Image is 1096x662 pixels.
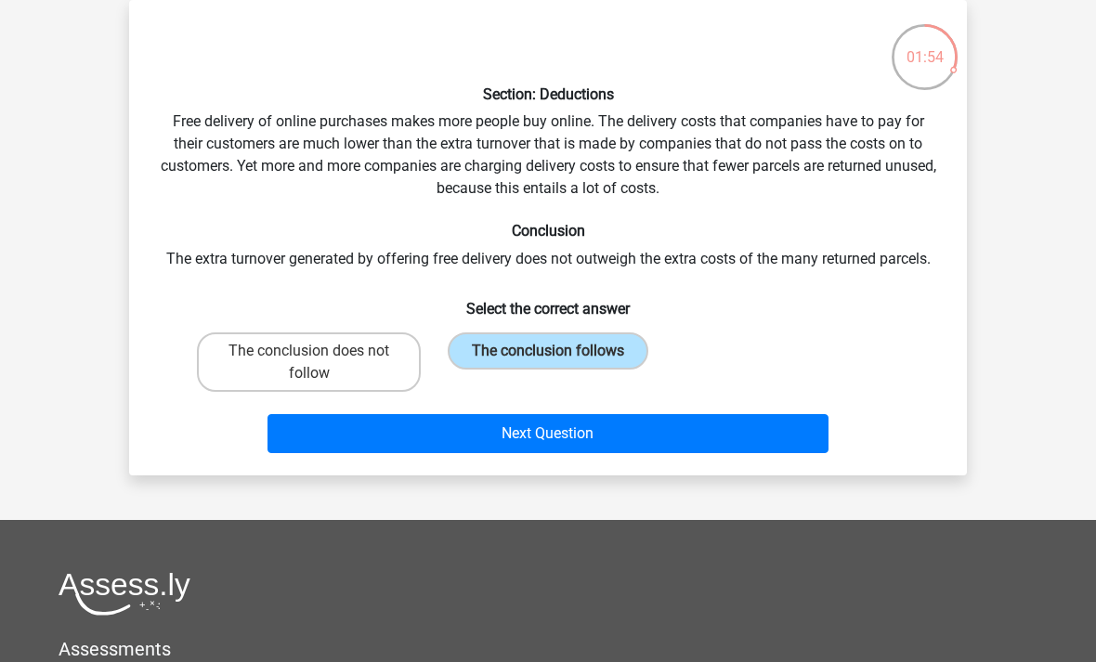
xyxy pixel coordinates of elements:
h6: Conclusion [159,222,937,240]
img: Assessly logo [59,572,190,616]
h5: Assessments [59,638,1037,660]
div: Free delivery of online purchases makes more people buy online. The delivery costs that companies... [137,15,959,461]
h6: Select the correct answer [159,285,937,318]
label: The conclusion does not follow [197,332,421,392]
label: The conclusion follows [448,332,648,370]
button: Next Question [267,414,829,453]
div: 01:54 [890,22,959,69]
h6: Section: Deductions [159,85,937,103]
